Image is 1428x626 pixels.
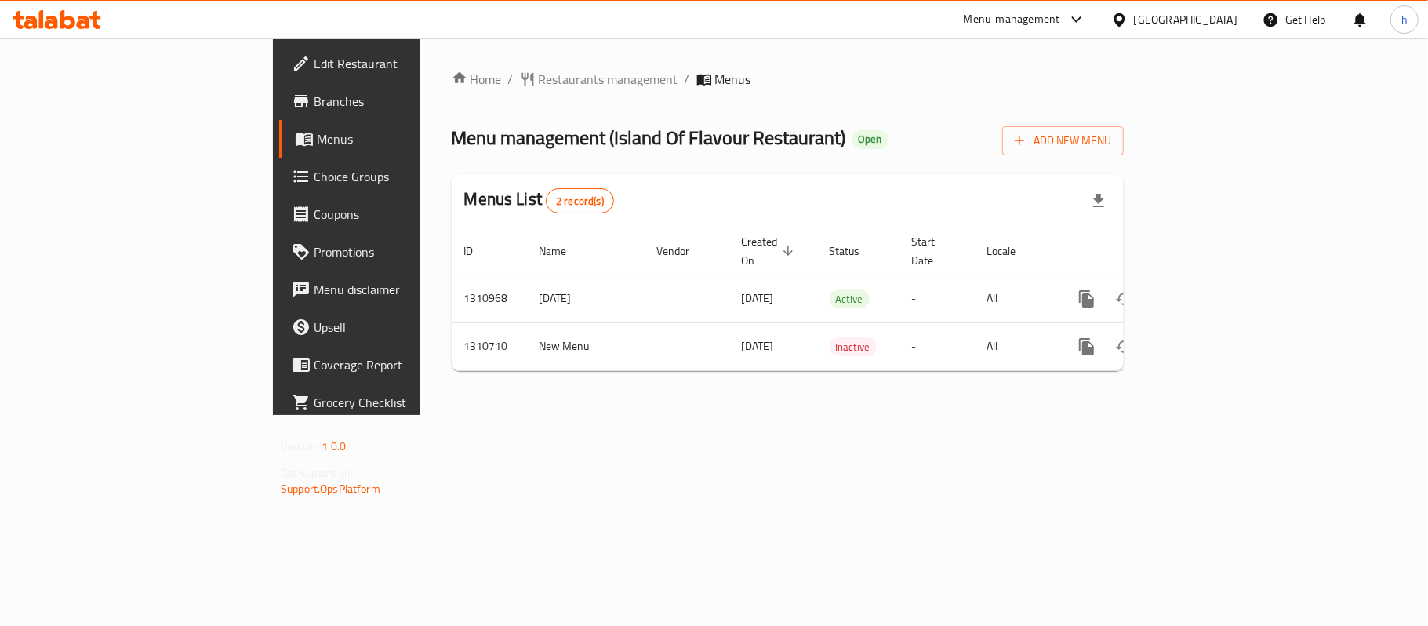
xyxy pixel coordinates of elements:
span: h [1401,11,1408,28]
span: Menus [715,70,751,89]
button: more [1068,280,1106,318]
span: Active [830,290,870,308]
span: Inactive [830,338,877,356]
button: Add New Menu [1002,126,1124,155]
div: Export file [1080,182,1117,220]
div: Total records count [546,188,614,213]
span: Name [540,242,587,260]
span: Coverage Report [314,355,499,374]
span: Status [830,242,881,260]
a: Edit Restaurant [279,45,511,82]
span: Open [852,133,888,146]
span: [DATE] [742,336,774,356]
a: Branches [279,82,511,120]
button: Change Status [1106,280,1143,318]
table: enhanced table [452,227,1231,371]
span: Get support on: [281,463,353,483]
span: Add New Menu [1015,131,1111,151]
a: Coverage Report [279,346,511,384]
span: Upsell [314,318,499,337]
a: Support.OpsPlatform [281,479,380,499]
a: Choice Groups [279,158,511,195]
span: Menu management ( Island Of Flavour Restaurant ) [452,120,846,155]
span: Start Date [912,232,956,270]
span: Vendor [657,242,710,260]
span: Created On [742,232,798,270]
a: Grocery Checklist [279,384,511,421]
a: Coupons [279,195,511,233]
td: New Menu [527,322,645,370]
td: [DATE] [527,275,645,322]
span: [DATE] [742,288,774,308]
span: Edit Restaurant [314,54,499,73]
div: [GEOGRAPHIC_DATA] [1134,11,1237,28]
a: Menus [279,120,511,158]
a: Upsell [279,308,511,346]
button: Change Status [1106,328,1143,366]
li: / [685,70,690,89]
div: Menu-management [964,10,1060,29]
span: Menus [317,129,499,148]
th: Actions [1056,227,1231,275]
td: All [975,275,1056,322]
a: Menu disclaimer [279,271,511,308]
span: ID [464,242,494,260]
a: Promotions [279,233,511,271]
td: - [899,275,975,322]
h2: Menus List [464,187,614,213]
span: Choice Groups [314,167,499,186]
span: Menu disclaimer [314,280,499,299]
span: Branches [314,92,499,111]
nav: breadcrumb [452,70,1124,89]
td: All [975,322,1056,370]
span: Coupons [314,205,499,224]
span: Version: [281,436,319,457]
span: 2 record(s) [547,194,613,209]
div: Active [830,289,870,308]
div: Open [852,130,888,149]
span: 1.0.0 [322,436,346,457]
span: Restaurants management [539,70,678,89]
span: Grocery Checklist [314,393,499,412]
span: Promotions [314,242,499,261]
a: Restaurants management [520,70,678,89]
td: - [899,322,975,370]
div: Inactive [830,337,877,356]
span: Locale [987,242,1037,260]
button: more [1068,328,1106,366]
